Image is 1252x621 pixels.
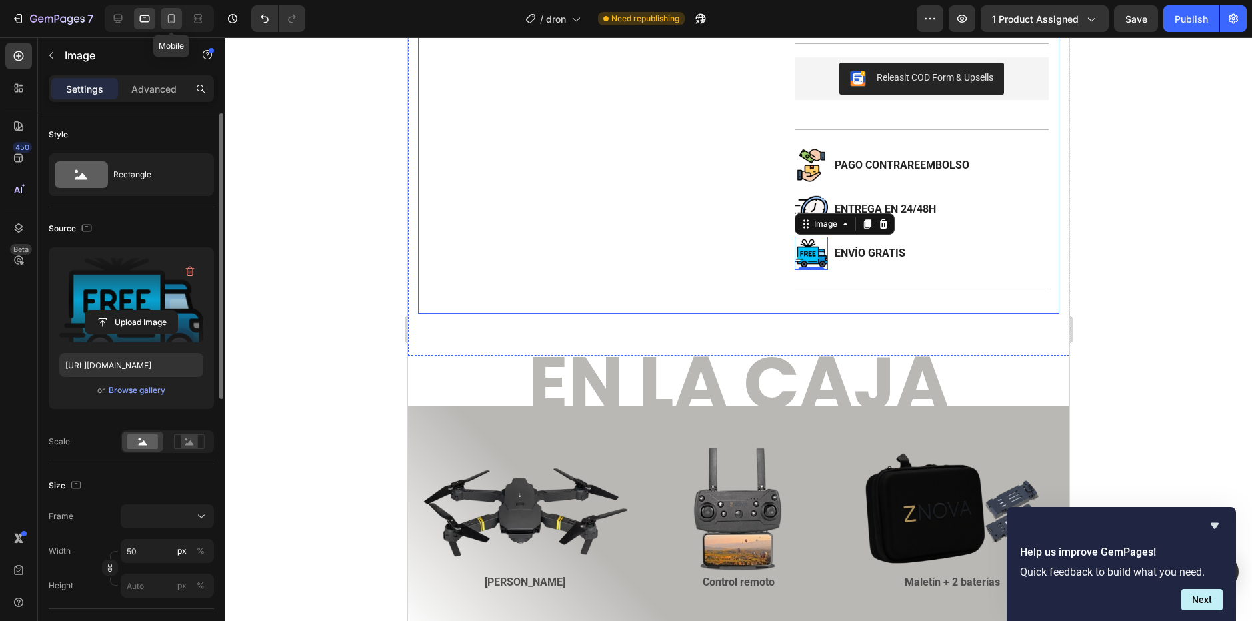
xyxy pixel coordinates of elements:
[197,580,205,592] div: %
[174,578,190,594] button: %
[13,142,32,153] div: 450
[387,155,420,189] img: Alt Image
[49,220,95,238] div: Source
[611,13,679,25] span: Need republishing
[251,5,305,32] div: Undo/Redo
[439,536,650,555] p: Maletín + 2 baterías
[1020,566,1223,578] p: Quick feedback to build what you need.
[174,543,190,559] button: %
[992,12,1079,26] span: 1 product assigned
[97,382,105,398] span: or
[49,477,84,495] div: Size
[11,536,223,555] p: [PERSON_NAME]
[540,12,543,26] span: /
[109,384,165,396] div: Browse gallery
[546,12,566,26] span: dron
[121,539,214,563] input: px%
[66,82,103,96] p: Settings
[1020,544,1223,560] h2: Help us improve GemPages!
[427,120,561,136] p: PAGO CONTRAREEMBOLSO
[59,353,203,377] input: https://example.com/image.jpg
[121,574,214,598] input: px%
[193,543,209,559] button: px
[1163,5,1219,32] button: Publish
[387,199,420,233] img: Alt Image
[85,310,178,334] button: Upload Image
[427,208,497,224] p: ENVÍO GRATIS
[981,5,1109,32] button: 1 product assigned
[177,545,187,557] div: px
[177,580,187,592] div: px
[269,410,393,534] img: gempages_577933153730036677-24a62e5c-8124-4f9a-987d-fbbfc0b685a0.png
[10,244,32,255] div: Beta
[408,37,1069,621] iframe: Design area
[131,82,177,96] p: Advanced
[113,159,195,190] div: Rectangle
[5,5,99,32] button: 7
[447,410,642,534] img: gempages_577933153730036677-6995663d-b77e-44d7-a2e2-53a50056093b.png
[1207,518,1223,534] button: Hide survey
[65,47,178,63] p: Image
[120,293,541,397] span: en la caja
[225,536,437,555] p: Control remoto
[49,510,73,522] label: Frame
[1181,589,1223,610] button: Next question
[1175,12,1208,26] div: Publish
[1020,518,1223,610] div: Help us improve GemPages!
[1125,13,1147,25] span: Save
[87,11,93,27] p: 7
[49,580,73,592] label: Height
[197,545,205,557] div: %
[425,207,499,225] div: Rich Text Editor. Editing area: main
[49,129,68,141] div: Style
[403,181,432,193] div: Image
[49,436,70,448] div: Scale
[10,411,224,534] img: fotoprincipal.png
[1114,5,1158,32] button: Save
[108,384,166,397] button: Browse gallery
[49,545,71,557] label: Width
[193,578,209,594] button: px
[427,164,528,180] p: ENTREGA EN 24/48H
